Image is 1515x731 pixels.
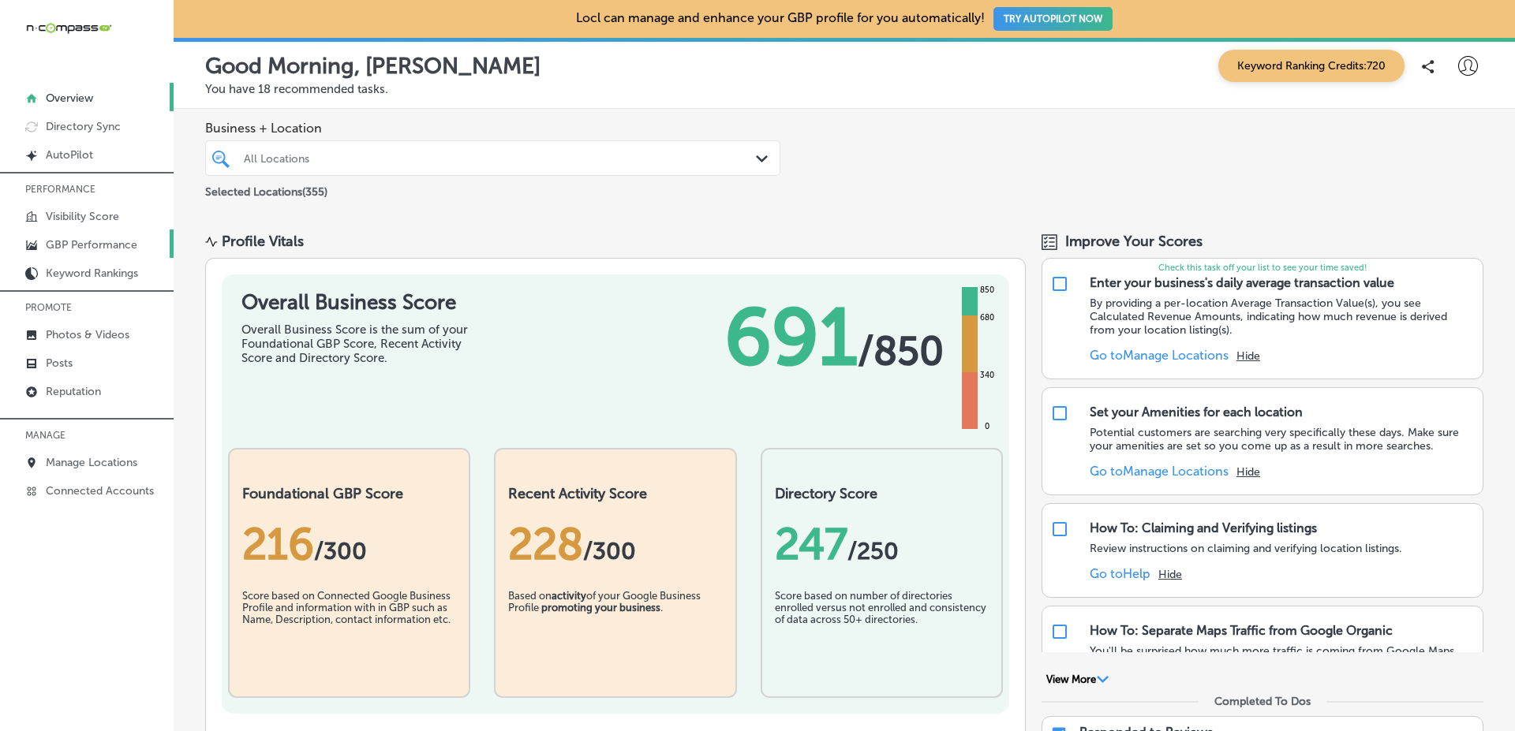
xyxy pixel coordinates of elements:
div: 0 [982,420,993,433]
p: By providing a per-location Average Transaction Value(s), you see Calculated Revenue Amounts, ind... [1090,297,1475,337]
div: Profile Vitals [222,233,304,250]
div: Set your Amenities for each location [1090,405,1303,420]
div: 850 [977,284,997,297]
p: Posts [46,356,73,370]
button: Hide [1236,465,1260,479]
a: Go toManage Locations [1090,348,1229,363]
div: How To: Separate Maps Traffic from Google Organic [1090,623,1393,638]
p: Visibility Score [46,210,119,223]
div: 228 [508,518,722,570]
button: TRY AUTOPILOT NOW [993,7,1113,31]
p: Manage Locations [46,456,137,469]
div: All Locations [244,151,757,165]
button: Hide [1236,349,1260,363]
b: activity [552,590,586,602]
p: Photos & Videos [46,328,129,341]
p: Reputation [46,385,101,398]
p: Connected Accounts [46,484,154,498]
span: / 300 [314,537,367,565]
h2: Directory Score [775,485,989,502]
a: Go toHelp [1090,566,1150,581]
p: AutoPilot [46,148,93,162]
p: Overview [46,91,93,105]
span: /250 [847,537,899,565]
b: promoting your business [541,602,660,614]
span: / 850 [858,327,944,375]
h2: Recent Activity Score [508,485,722,502]
div: 340 [977,369,997,382]
h1: Overall Business Score [241,290,478,315]
button: View More [1042,673,1113,687]
div: 247 [775,518,989,570]
p: Check this task off your list to see your time saved! [1042,263,1483,273]
span: Business + Location [205,121,780,136]
span: Keyword Ranking Credits: 720 [1218,50,1405,82]
span: Improve Your Scores [1065,233,1203,250]
p: Review instructions on claiming and verifying location listings. [1090,542,1402,555]
span: /300 [583,537,636,565]
div: Based on of your Google Business Profile . [508,590,722,669]
div: How To: Claiming and Verifying listings [1090,520,1317,535]
p: Directory Sync [46,120,121,133]
p: GBP Performance [46,238,137,252]
p: Good Morning, [PERSON_NAME] [205,53,541,79]
p: Keyword Rankings [46,267,138,280]
h2: Foundational GBP Score [242,485,456,502]
img: 660ab0bf-5cc7-4cb8-ba1c-48b5ae0f18e60NCTV_CLogo_TV_Black_-500x88.png [25,21,112,35]
div: Enter your business's daily average transaction value [1090,275,1394,290]
p: Potential customers are searching very specifically these days. Make sure your amenities are set ... [1090,426,1475,453]
span: 691 [724,290,858,385]
div: 216 [242,518,456,570]
div: Score based on number of directories enrolled versus not enrolled and consistency of data across ... [775,590,989,669]
button: Hide [1158,568,1182,581]
p: Selected Locations ( 355 ) [205,179,327,199]
a: Go toManage Locations [1090,464,1229,479]
div: 680 [977,311,997,324]
p: You have 18 recommended tasks. [205,82,1483,96]
div: Overall Business Score is the sum of your Foundational GBP Score, Recent Activity Score and Direc... [241,323,478,365]
p: You'll be surprised how much more traffic is coming from Google Maps than your other social prope... [1090,644,1475,684]
div: Score based on Connected Google Business Profile and information with in GBP such as Name, Descri... [242,590,456,669]
div: Completed To Dos [1214,695,1311,708]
